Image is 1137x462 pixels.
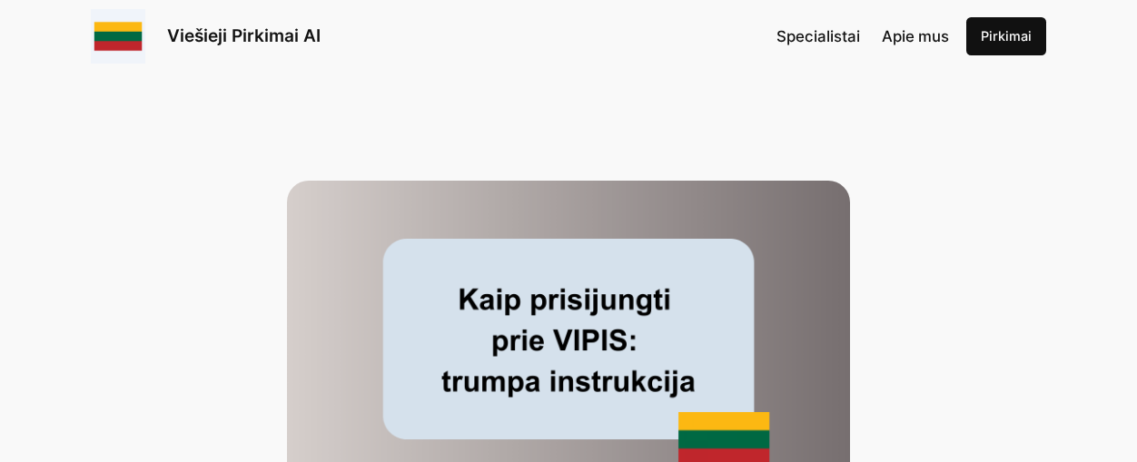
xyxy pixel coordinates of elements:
span: Apie mus [882,27,949,45]
img: Viešieji pirkimai logo [91,9,145,64]
nav: Navigation [776,25,949,48]
a: Pirkimai [966,17,1046,55]
a: Apie mus [882,25,949,48]
a: Viešieji Pirkimai AI [167,25,321,46]
a: Specialistai [776,25,860,48]
span: Specialistai [776,27,860,45]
